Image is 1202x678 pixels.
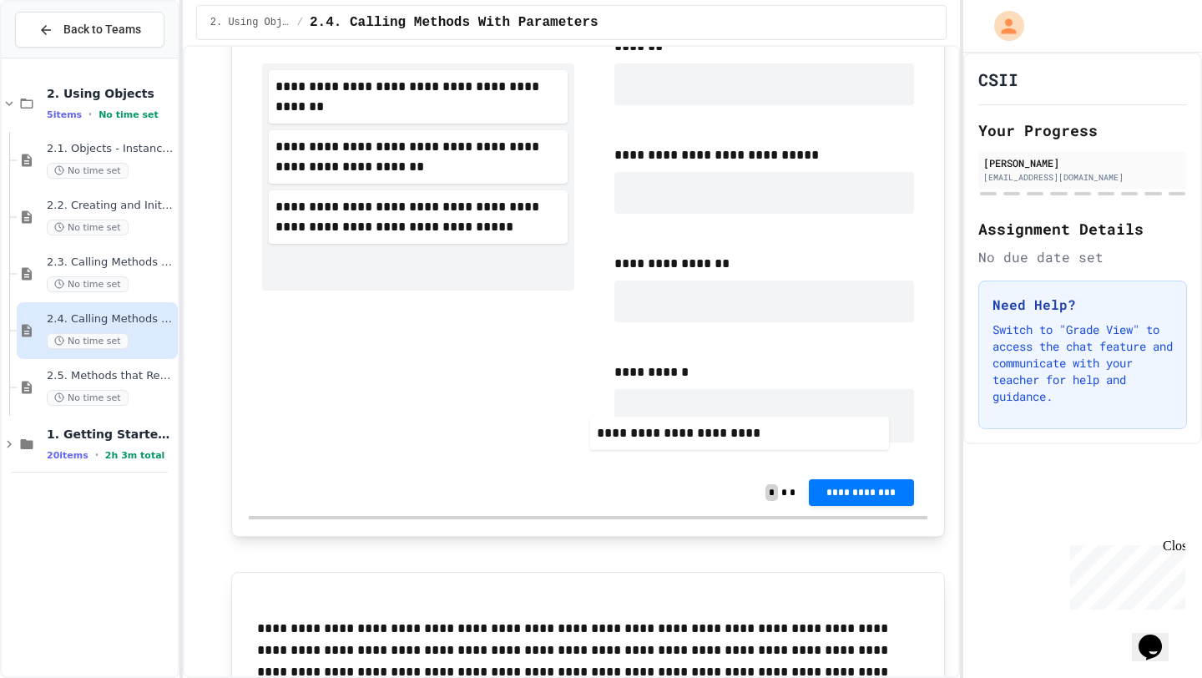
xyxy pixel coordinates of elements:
h2: Assignment Details [978,217,1187,240]
span: 2.3. Calling Methods Without Parameters [47,256,174,270]
span: 2.5. Methods that Return Values [47,369,174,383]
span: No time set [47,163,129,179]
span: No time set [47,220,129,235]
span: 5 items [47,109,82,120]
p: Switch to "Grade View" to access the chat feature and communicate with your teacher for help and ... [992,321,1173,405]
span: 2.1. Objects - Instances of Classes [47,142,174,156]
span: 2.4. Calling Methods With Parameters [47,312,174,326]
button: Back to Teams [15,12,164,48]
span: 20 items [47,450,88,461]
h1: CSII [978,68,1018,91]
span: 1. Getting Started and Primitive Types [47,427,174,442]
h3: Need Help? [992,295,1173,315]
span: No time set [47,390,129,406]
span: 2. Using Objects [47,86,174,101]
div: My Account [977,7,1028,45]
div: Chat with us now!Close [7,7,115,106]
span: 2.2. Creating and Initializing Objects: Constructors [47,199,174,213]
span: No time set [47,333,129,349]
iframe: chat widget [1063,539,1185,610]
span: 2.4. Calling Methods With Parameters [310,13,598,33]
span: / [297,16,303,29]
h2: Your Progress [978,119,1187,142]
div: [EMAIL_ADDRESS][DOMAIN_NAME] [983,171,1182,184]
span: 2. Using Objects [210,16,290,29]
span: • [95,448,98,462]
span: No time set [47,276,129,292]
div: [PERSON_NAME] [983,155,1182,170]
span: Back to Teams [63,21,141,38]
span: No time set [98,109,159,120]
iframe: chat widget [1132,611,1185,661]
span: 2h 3m total [105,450,165,461]
div: No due date set [978,247,1187,267]
span: • [88,108,92,121]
